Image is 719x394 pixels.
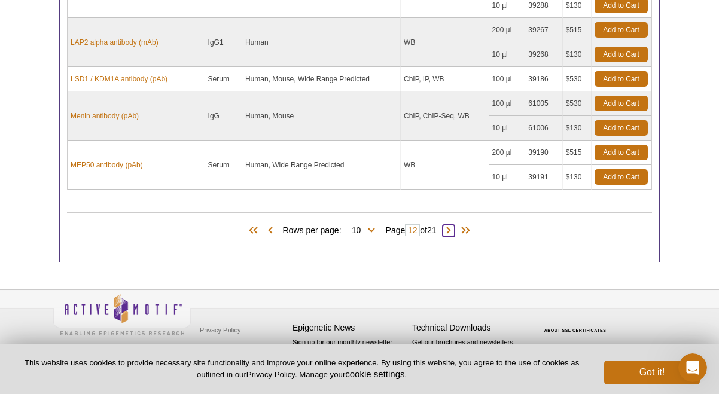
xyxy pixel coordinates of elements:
[595,169,648,185] a: Add to Cart
[489,165,526,190] td: 10 µl
[401,91,489,141] td: ChIP, ChIP-Seq, WB
[525,165,562,190] td: 39191
[427,225,437,235] span: 21
[401,141,489,190] td: WB
[264,225,276,237] span: Previous Page
[246,225,264,237] span: First Page
[563,42,592,67] td: $130
[246,370,295,379] a: Privacy Policy
[19,358,584,380] p: This website uses cookies to provide necessary site functionality and improve your online experie...
[53,290,191,338] img: Active Motif,
[455,225,473,237] span: Last Page
[71,37,159,48] a: LAP2 alpha antibody (mAb)
[71,74,167,84] a: LSD1 / KDM1A antibody (pAb)
[489,18,526,42] td: 200 µl
[242,67,401,91] td: Human, Mouse, Wide Range Predicted
[71,111,139,121] a: Menin antibody (pAb)
[489,141,526,165] td: 200 µl
[563,91,592,116] td: $530
[525,91,562,116] td: 61005
[401,18,489,67] td: WB
[563,116,592,141] td: $130
[563,141,592,165] td: $515
[205,67,242,91] td: Serum
[197,321,243,339] a: Privacy Policy
[595,22,648,38] a: Add to Cart
[489,67,526,91] td: 100 µl
[525,42,562,67] td: 39268
[563,165,592,190] td: $130
[525,116,562,141] td: 61006
[293,337,406,378] p: Sign up for our monthly newsletter highlighting recent publications in the field of epigenetics.
[563,18,592,42] td: $515
[205,18,242,67] td: IgG1
[489,91,526,116] td: 100 µl
[443,225,455,237] span: Next Page
[595,145,648,160] a: Add to Cart
[544,328,607,332] a: ABOUT SSL CERTIFICATES
[293,323,406,333] h4: Epigenetic News
[595,120,648,136] a: Add to Cart
[525,141,562,165] td: 39190
[345,369,404,379] button: cookie settings
[205,141,242,190] td: Serum
[532,311,621,337] table: Click to Verify - This site chose Symantec SSL for secure e-commerce and confidential communicati...
[380,224,443,236] span: Page of
[595,96,648,111] a: Add to Cart
[489,42,526,67] td: 10 µl
[412,323,526,333] h4: Technical Downloads
[412,337,526,368] p: Get our brochures and newsletters, or request them by mail.
[563,67,592,91] td: $530
[525,18,562,42] td: 39267
[205,91,242,141] td: IgG
[489,116,526,141] td: 10 µl
[242,91,401,141] td: Human, Mouse
[197,339,260,357] a: Terms & Conditions
[71,160,143,170] a: MEP50 antibody (pAb)
[595,47,648,62] a: Add to Cart
[401,67,489,91] td: ChIP, IP, WB
[242,141,401,190] td: Human, Wide Range Predicted
[67,212,652,213] h2: Products (207)
[604,361,700,384] button: Got it!
[525,67,562,91] td: 39186
[595,71,648,87] a: Add to Cart
[242,18,401,67] td: Human
[282,224,379,236] span: Rows per page:
[678,353,707,382] iframe: Intercom live chat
